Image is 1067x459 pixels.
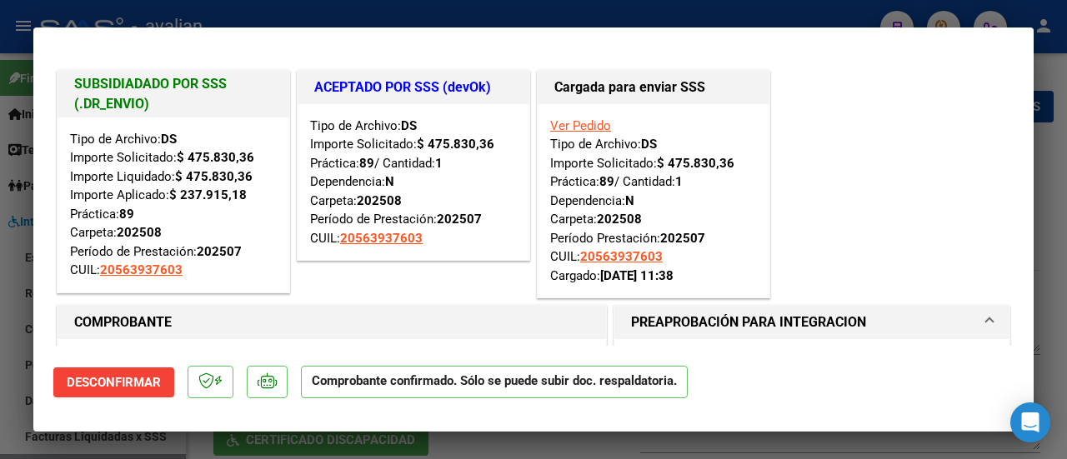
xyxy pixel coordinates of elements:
div: Open Intercom Messenger [1010,402,1050,442]
span: 20563937603 [340,231,423,246]
p: Comprobante confirmado. Sólo se puede subir doc. respaldatoria. [301,366,688,398]
span: 20563937603 [580,249,663,264]
strong: 1 [435,156,443,171]
strong: 89 [119,207,134,222]
strong: [DATE] 11:38 [600,268,674,283]
strong: 202508 [357,193,402,208]
strong: $ 475.830,36 [175,169,253,184]
h1: SUBSIDIADADO POR SSS (.DR_ENVIO) [74,74,273,114]
span: Desconfirmar [67,375,161,390]
strong: 202507 [660,231,705,246]
strong: 202507 [437,212,482,227]
h1: PREAPROBACIÓN PARA INTEGRACION [631,312,866,332]
strong: 89 [359,156,374,171]
strong: N [625,193,634,208]
strong: N [385,174,394,189]
strong: $ 475.830,36 [177,150,254,165]
strong: COMPROBANTE [74,314,172,330]
div: Tipo de Archivo: Importe Solicitado: Práctica: / Cantidad: Dependencia: Carpeta: Período de Prest... [310,117,517,248]
div: Tipo de Archivo: Importe Solicitado: Importe Liquidado: Importe Aplicado: Práctica: Carpeta: Perí... [70,130,277,280]
strong: 202507 [197,244,242,259]
strong: DS [641,137,657,152]
mat-expansion-panel-header: PREAPROBACIÓN PARA INTEGRACION [614,306,1009,339]
h1: Cargada para enviar SSS [554,77,753,97]
strong: 202508 [597,212,642,227]
button: Desconfirmar [53,367,174,397]
strong: 202508 [117,225,162,240]
strong: 1 [675,174,683,189]
strong: $ 475.830,36 [417,137,494,152]
span: 20563937603 [100,262,183,277]
strong: DS [161,132,177,147]
strong: $ 475.830,36 [657,156,734,171]
strong: 89 [599,174,614,189]
strong: DS [401,118,417,133]
h1: ACEPTADO POR SSS (devOk) [314,77,513,97]
strong: $ 237.915,18 [169,187,247,202]
div: Tipo de Archivo: Importe Solicitado: Práctica: / Cantidad: Dependencia: Carpeta: Período Prestaci... [550,117,757,286]
a: Ver Pedido [550,118,611,133]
